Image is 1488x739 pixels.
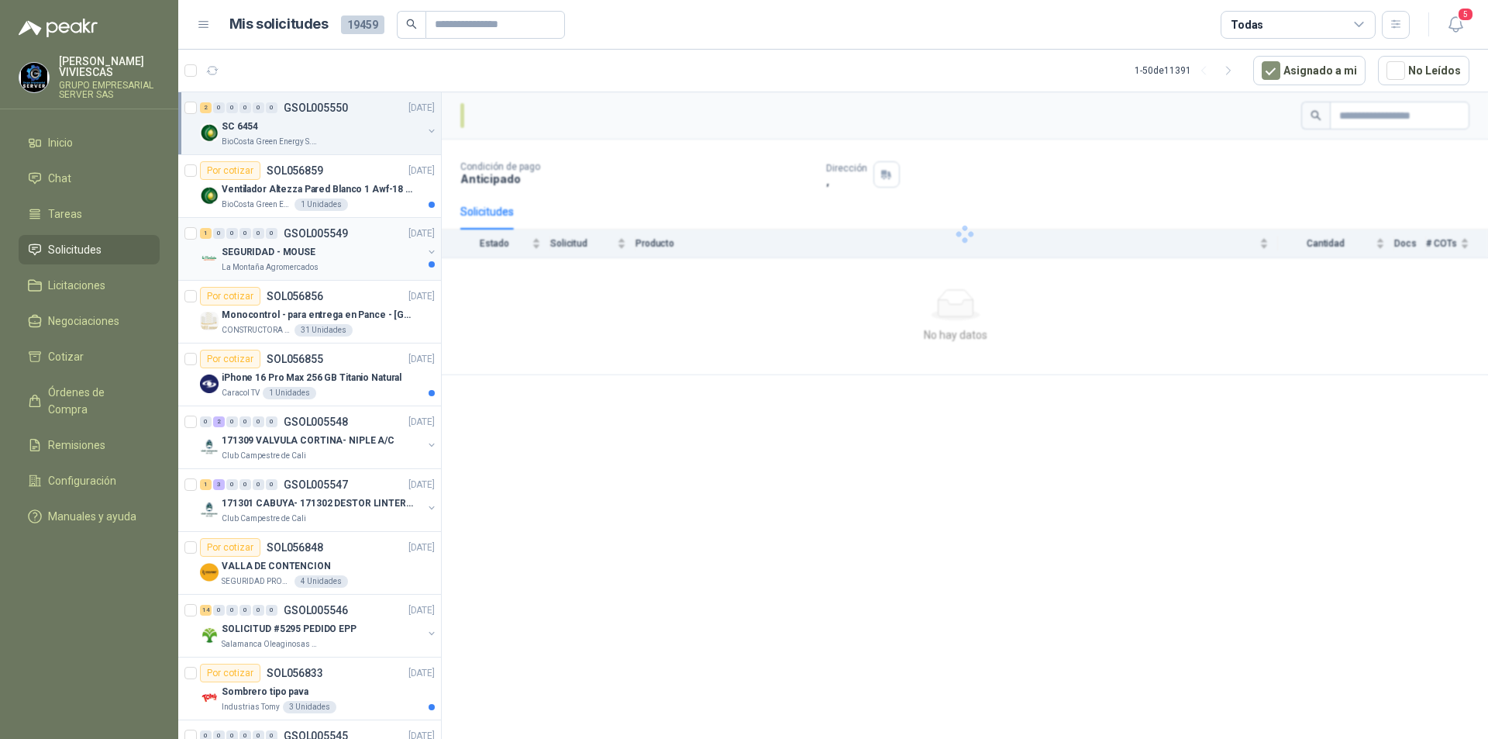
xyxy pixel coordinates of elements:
[19,306,160,336] a: Negociaciones
[408,101,435,116] p: [DATE]
[19,271,160,300] a: Licitaciones
[408,164,435,178] p: [DATE]
[200,538,260,557] div: Por cotizar
[1231,16,1263,33] div: Todas
[48,241,102,258] span: Solicitudes
[267,291,323,302] p: SOL056856
[1441,11,1469,39] button: 5
[200,601,438,651] a: 14 0 0 0 0 0 GSOL005546[DATE] Company LogoSOLICITUD #5295 PEDIDO EPPSalamanca Oleaginosas SAS
[408,540,435,555] p: [DATE]
[408,603,435,618] p: [DATE]
[200,123,219,142] img: Company Logo
[294,324,353,337] div: 31 Unidades
[284,416,348,427] p: GSOL005548
[48,348,84,365] span: Cotizar
[408,415,435,430] p: [DATE]
[222,371,401,385] p: iPhone 16 Pro Max 256 GB Titanio Natural
[284,228,348,239] p: GSOL005549
[284,479,348,490] p: GSOL005547
[266,228,277,239] div: 0
[263,387,316,399] div: 1 Unidades
[226,479,238,490] div: 0
[266,102,277,113] div: 0
[239,228,251,239] div: 0
[226,605,238,616] div: 0
[222,136,319,148] p: BioCosta Green Energy S.A.S
[200,605,212,616] div: 14
[19,378,160,424] a: Órdenes de Compra
[222,119,258,134] p: SC 6454
[267,165,323,176] p: SOL056859
[408,226,435,241] p: [DATE]
[267,668,323,679] p: SOL056833
[19,466,160,496] a: Configuración
[253,416,264,427] div: 0
[406,19,417,29] span: search
[200,186,219,205] img: Company Logo
[222,513,306,525] p: Club Campestre de Cali
[59,56,160,78] p: [PERSON_NAME] VIVIESCAS
[253,228,264,239] div: 0
[229,13,329,36] h1: Mis solicitudes
[48,472,116,489] span: Configuración
[19,19,98,37] img: Logo peakr
[200,287,260,306] div: Por cotizar
[226,102,238,113] div: 0
[48,277,105,294] span: Licitaciones
[200,437,219,456] img: Company Logo
[222,387,260,399] p: Caracol TV
[222,450,306,462] p: Club Campestre de Cali
[200,98,438,148] a: 2 0 0 0 0 0 GSOL005550[DATE] Company LogoSC 6454BioCosta Green Energy S.A.S
[267,354,323,364] p: SOL056855
[408,478,435,492] p: [DATE]
[200,375,219,393] img: Company Logo
[19,235,160,264] a: Solicitudes
[178,155,441,218] a: Por cotizarSOL056859[DATE] Company LogoVentilador Altezza Pared Blanco 1 Awf-18 Pro BalineraBioCo...
[239,102,251,113] div: 0
[222,199,291,211] p: BioCosta Green Energy S.A.S
[341,16,384,34] span: 19459
[213,416,225,427] div: 2
[294,199,348,211] div: 1 Unidades
[408,352,435,367] p: [DATE]
[19,199,160,229] a: Tareas
[48,170,71,187] span: Chat
[1378,56,1469,85] button: No Leídos
[200,249,219,268] img: Company Logo
[213,605,225,616] div: 0
[222,701,280,713] p: Industrias Tomy
[222,638,319,651] p: Salamanca Oleaginosas SAS
[213,228,225,239] div: 0
[222,308,415,323] p: Monocontrol - para entrega en Pance - [GEOGRAPHIC_DATA]
[294,575,348,588] div: 4 Unidades
[200,689,219,707] img: Company Logo
[222,575,291,588] p: SEGURIDAD PROVISER LTDA
[200,102,212,113] div: 2
[178,344,441,406] a: Por cotizarSOL056855[DATE] Company LogoiPhone 16 Pro Max 256 GB Titanio NaturalCaracol TV1 Unidades
[222,433,394,448] p: 171309 VALVULA CORTINA- NIPLE A/C
[200,563,219,582] img: Company Logo
[408,289,435,304] p: [DATE]
[200,228,212,239] div: 1
[226,416,238,427] div: 0
[239,605,251,616] div: 0
[200,664,260,682] div: Por cotizar
[178,658,441,720] a: Por cotizarSOL056833[DATE] Company LogoSombrero tipo pavaIndustrias Tomy3 Unidades
[284,605,348,616] p: GSOL005546
[200,475,438,525] a: 1 3 0 0 0 0 GSOL005547[DATE] Company Logo171301 CABUYA- 171302 DESTOR LINTER- 171305 PINZAClub Ca...
[1457,7,1474,22] span: 5
[253,479,264,490] div: 0
[48,508,136,525] span: Manuales y ayuda
[266,479,277,490] div: 0
[266,605,277,616] div: 0
[48,437,105,454] span: Remisiones
[200,312,219,330] img: Company Logo
[222,261,319,274] p: La Montaña Agromercados
[200,224,438,274] a: 1 0 0 0 0 0 GSOL005549[DATE] Company LogoSEGURIDAD - MOUSELa Montaña Agromercados
[200,161,260,180] div: Por cotizar
[222,245,315,260] p: SEGURIDAD - MOUSE
[253,605,264,616] div: 0
[1253,56,1366,85] button: Asignado a mi
[48,205,82,223] span: Tareas
[19,63,49,92] img: Company Logo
